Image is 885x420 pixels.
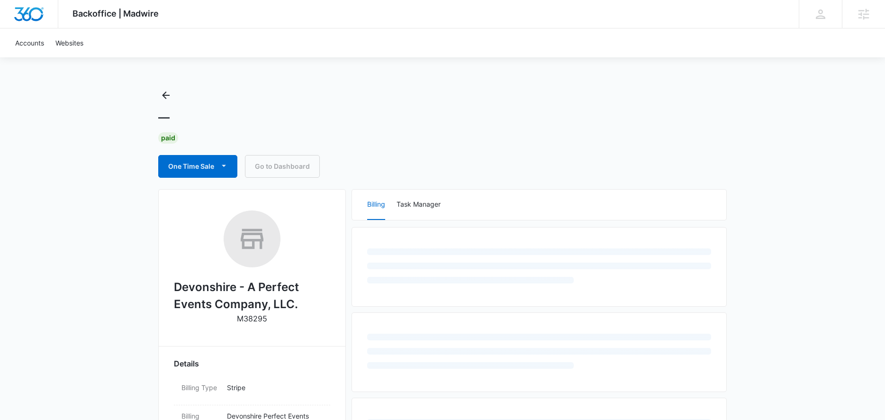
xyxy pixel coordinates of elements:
[158,110,170,125] h1: —
[72,9,159,18] span: Backoffice | Madwire
[227,383,323,393] p: Stripe
[174,377,330,405] div: Billing TypeStripe
[9,28,50,57] a: Accounts
[158,88,173,103] button: Back
[397,190,441,220] button: Task Manager
[174,358,199,369] span: Details
[237,313,267,324] p: M38295
[174,279,330,313] h2: Devonshire - A Perfect Events Company, LLC.
[245,155,320,178] a: Go to Dashboard
[367,190,385,220] button: Billing
[50,28,89,57] a: Websites
[158,132,178,144] div: Paid
[181,383,219,393] dt: Billing Type
[158,155,237,178] button: One Time Sale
